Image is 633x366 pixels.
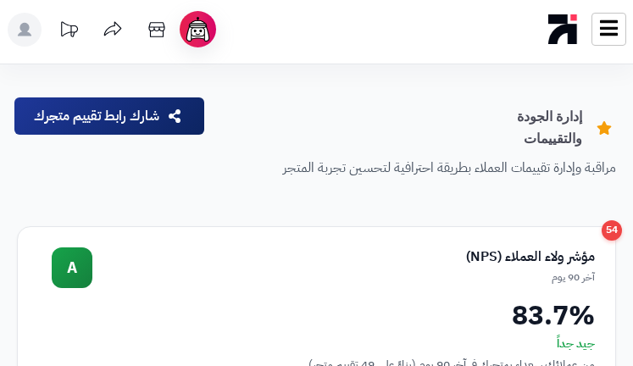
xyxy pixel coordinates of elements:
[38,302,595,329] div: 83.7%
[506,106,616,150] h1: إدارة الجودة والتقييمات
[47,13,90,51] a: تحديثات المنصة
[92,247,595,267] div: مؤشر ولاء العملاء (NPS)
[92,270,595,285] div: آخر 90 يوم
[14,97,204,135] button: شارك رابط تقييم متجرك
[219,158,616,178] p: مراقبة وإدارة تقييمات العملاء بطريقة احترافية لتحسين تجربة المتجر
[38,335,595,352] div: جيد جداً
[548,10,578,48] img: logo-mobile.png
[183,14,213,44] img: ai-face.png
[52,247,92,288] div: A
[602,220,622,241] div: 54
